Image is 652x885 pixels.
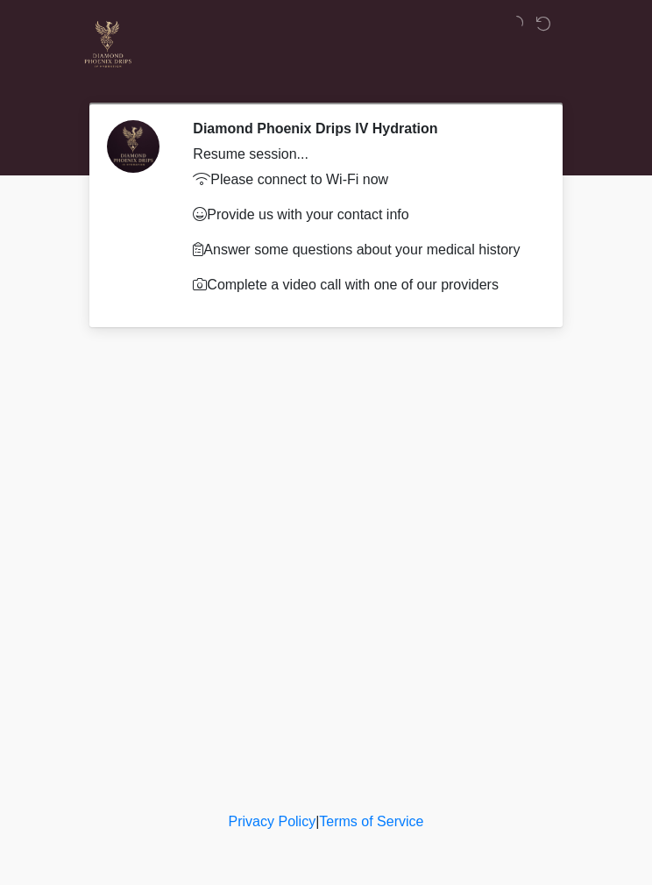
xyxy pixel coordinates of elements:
p: Provide us with your contact info [193,204,532,225]
a: | [315,814,319,829]
p: Complete a video call with one of our providers [193,275,532,296]
p: Please connect to Wi-Fi now [193,169,532,190]
h2: Diamond Phoenix Drips IV Hydration [193,120,532,137]
img: Diamond Phoenix Drips IV Hydration Logo [76,13,139,76]
p: Answer some questions about your medical history [193,239,532,261]
img: Agent Avatar [107,120,159,173]
a: Terms of Service [319,814,423,829]
a: Privacy Policy [229,814,316,829]
div: Resume session... [193,144,532,165]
